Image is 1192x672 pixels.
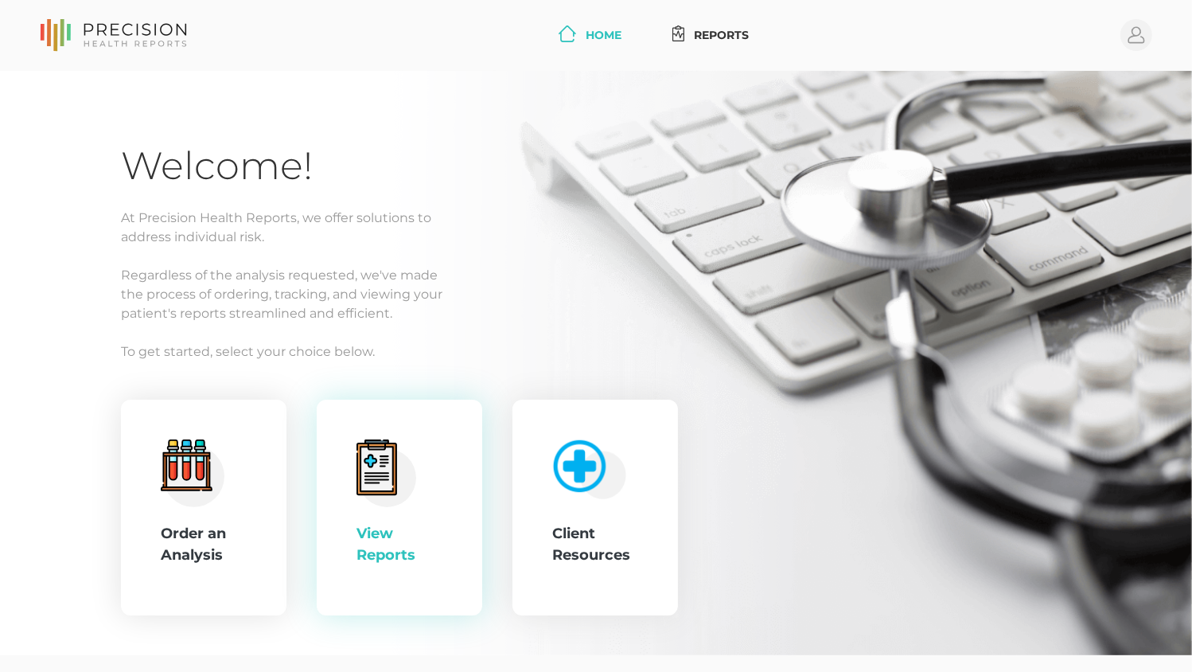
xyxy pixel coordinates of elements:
[356,523,442,566] div: View Reports
[121,342,1071,361] p: To get started, select your choice below.
[121,143,1071,189] h1: Welcome!
[121,266,1071,323] p: Regardless of the analysis requested, we've made the process of ordering, tracking, and viewing y...
[552,523,638,566] div: Client Resources
[552,21,628,50] a: Home
[121,209,1071,247] p: At Precision Health Reports, we offer solutions to address individual risk.
[666,21,756,50] a: Reports
[161,523,247,566] div: Order an Analysis
[545,432,627,500] img: client-resource.c5a3b187.png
